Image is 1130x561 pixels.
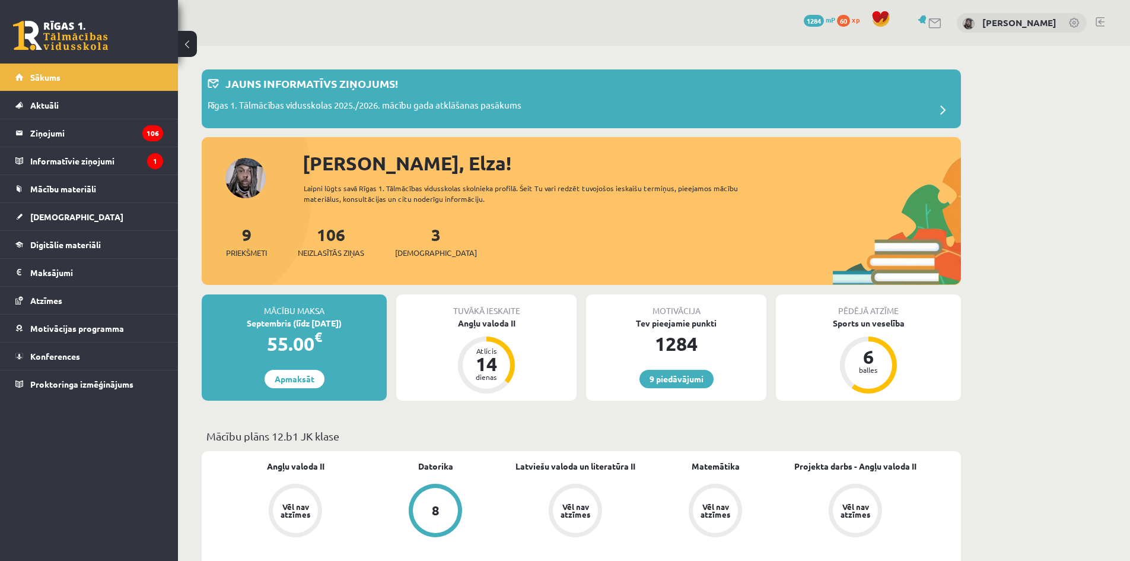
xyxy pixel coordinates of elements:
[469,347,504,354] div: Atlicis
[963,18,975,30] img: Elza Fogele
[314,328,322,346] span: €
[851,366,886,373] div: balles
[699,503,732,518] div: Vēl nav atzīmes
[15,343,163,370] a: Konferences
[15,147,163,175] a: Informatīvie ziņojumi1
[206,428,956,444] p: Mācību plāns 12.b1 JK klase
[794,460,916,473] a: Projekta darbs - Angļu valoda II
[418,460,453,473] a: Datorika
[776,294,961,317] div: Pēdējā atzīme
[396,317,577,395] a: Angļu valoda II Atlicis 14 dienas
[30,379,133,389] span: Proktoringa izmēģinājums
[15,175,163,202] a: Mācību materiāli
[298,247,364,259] span: Neizlasītās ziņas
[559,503,592,518] div: Vēl nav atzīmes
[225,484,365,540] a: Vēl nav atzīmes
[202,329,387,358] div: 55.00
[639,370,714,388] a: 9 piedāvājumi
[395,247,477,259] span: [DEMOGRAPHIC_DATA]
[15,203,163,230] a: [DEMOGRAPHIC_DATA]
[15,91,163,119] a: Aktuāli
[837,15,865,24] a: 60 xp
[851,347,886,366] div: 6
[982,17,1056,28] a: [PERSON_NAME]
[432,504,440,517] div: 8
[30,119,163,147] legend: Ziņojumi
[776,317,961,395] a: Sports un veselība 6 balles
[395,224,477,259] a: 3[DEMOGRAPHIC_DATA]
[804,15,824,27] span: 1284
[645,484,785,540] a: Vēl nav atzīmes
[30,72,61,83] span: Sākums
[226,224,267,259] a: 9Priekšmeti
[469,354,504,373] div: 14
[142,125,163,141] i: 106
[586,329,766,358] div: 1284
[586,294,766,317] div: Motivācija
[30,259,163,286] legend: Maksājumi
[515,460,635,473] a: Latviešu valoda un literatūra II
[279,503,312,518] div: Vēl nav atzīmes
[852,15,860,24] span: xp
[30,211,123,222] span: [DEMOGRAPHIC_DATA]
[837,15,850,27] span: 60
[202,294,387,317] div: Mācību maksa
[15,64,163,91] a: Sākums
[826,15,835,24] span: mP
[147,153,163,169] i: 1
[30,351,80,362] span: Konferences
[396,317,577,329] div: Angļu valoda II
[30,100,59,110] span: Aktuāli
[30,147,163,175] legend: Informatīvie ziņojumi
[839,503,872,518] div: Vēl nav atzīmes
[469,373,504,381] div: dienas
[303,149,961,178] div: [PERSON_NAME], Elza!
[15,370,163,398] a: Proktoringa izmēģinājums
[15,315,163,342] a: Motivācijas programma
[804,15,835,24] a: 1284 mP
[785,484,925,540] a: Vēl nav atzīmes
[226,247,267,259] span: Priekšmeti
[202,317,387,329] div: Septembris (līdz [DATE])
[365,484,505,540] a: 8
[13,21,108,50] a: Rīgas 1. Tālmācības vidusskola
[30,323,124,334] span: Motivācijas programma
[304,183,759,204] div: Laipni lūgts savā Rīgas 1. Tālmācības vidusskolas skolnieka profilā. Šeit Tu vari redzēt tuvojošo...
[208,99,521,115] p: Rīgas 1. Tālmācības vidusskolas 2025./2026. mācību gada atklāšanas pasākums
[15,119,163,147] a: Ziņojumi106
[692,460,740,473] a: Matemātika
[15,259,163,286] a: Maksājumi
[30,239,101,250] span: Digitālie materiāli
[267,460,324,473] a: Angļu valoda II
[15,231,163,258] a: Digitālie materiāli
[225,75,398,91] p: Jauns informatīvs ziņojums!
[776,317,961,329] div: Sports un veselība
[396,294,577,317] div: Tuvākā ieskaite
[30,183,96,194] span: Mācību materiāli
[505,484,645,540] a: Vēl nav atzīmes
[586,317,766,329] div: Tev pieejamie punkti
[265,370,324,388] a: Apmaksāt
[15,287,163,314] a: Atzīmes
[298,224,364,259] a: 106Neizlasītās ziņas
[30,295,62,306] span: Atzīmes
[208,75,955,122] a: Jauns informatīvs ziņojums! Rīgas 1. Tālmācības vidusskolas 2025./2026. mācību gada atklāšanas pa...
